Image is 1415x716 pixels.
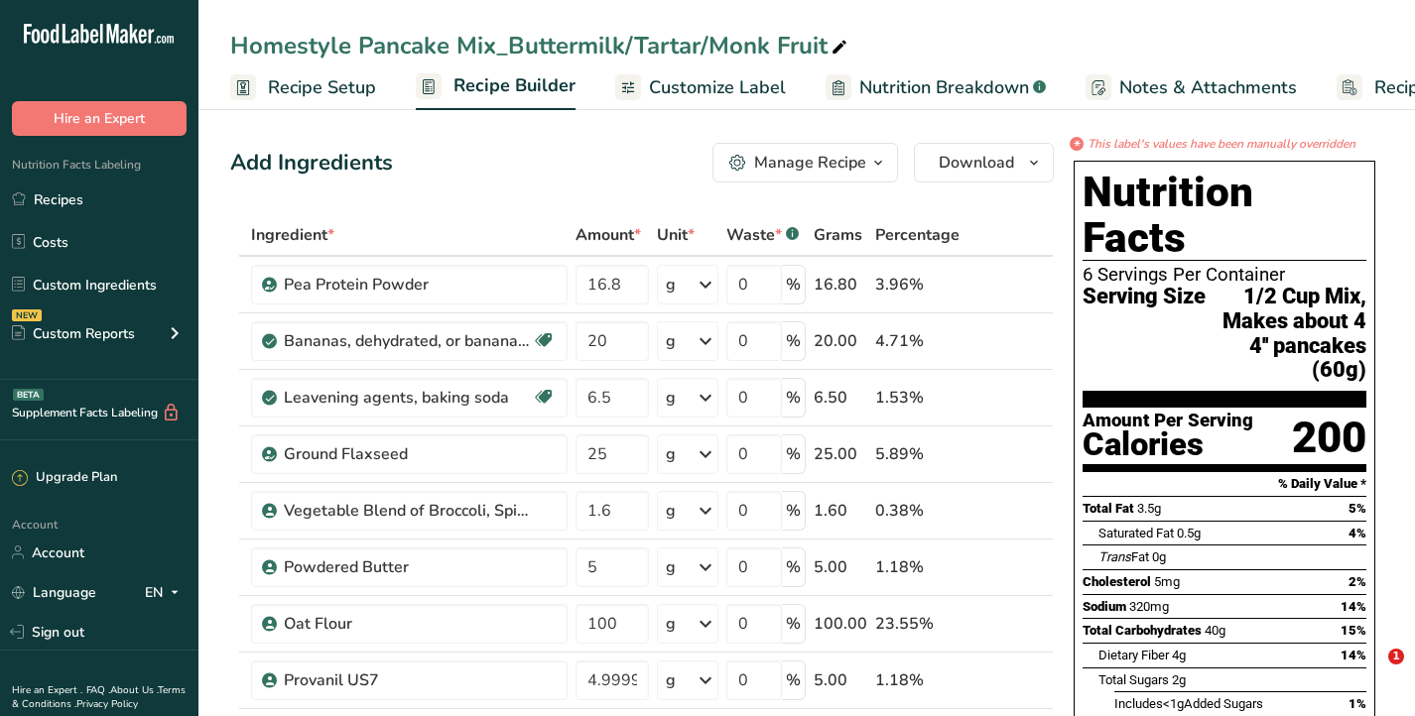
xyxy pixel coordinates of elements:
[666,386,676,410] div: g
[1119,74,1297,101] span: Notes & Attachments
[230,65,376,110] a: Recipe Setup
[814,329,867,353] div: 20.00
[1172,672,1186,687] span: 2g
[657,223,695,247] span: Unit
[1083,285,1206,382] span: Serving Size
[1083,623,1202,638] span: Total Carbohydrates
[875,612,960,636] div: 23.55%
[1349,501,1366,516] span: 5%
[86,683,110,697] a: FAQ .
[666,612,676,636] div: g
[12,575,96,610] a: Language
[1163,696,1184,711] span: <1g
[230,147,393,179] div: Add Ingredients
[1129,599,1169,614] span: 320mg
[666,668,676,692] div: g
[1292,412,1366,464] div: 200
[453,72,576,99] span: Recipe Builder
[814,386,867,410] div: 6.50
[1341,623,1366,638] span: 15%
[1177,526,1201,540] span: 0.5g
[1098,549,1149,564] span: Fat
[1098,549,1131,564] i: Trans
[615,65,786,110] a: Customize Label
[814,612,867,636] div: 100.00
[1172,648,1186,662] span: 4g
[1098,648,1169,662] span: Dietary Fiber
[914,143,1054,182] button: Download
[666,442,676,466] div: g
[1083,599,1126,614] span: Sodium
[1341,599,1366,614] span: 14%
[754,151,866,175] div: Manage Recipe
[284,442,532,466] div: Ground Flaxseed
[284,329,532,353] div: Bananas, dehydrated, or banana powder
[12,468,117,488] div: Upgrade Plan
[712,143,898,182] button: Manage Recipe
[284,273,532,297] div: Pea Protein Powder
[1086,65,1297,110] a: Notes & Attachments
[1152,549,1166,564] span: 0g
[939,151,1014,175] span: Download
[666,555,676,579] div: g
[284,555,532,579] div: Powdered Butter
[875,442,960,466] div: 5.89%
[145,580,187,604] div: EN
[1388,649,1404,664] span: 1
[1088,135,1355,153] i: This label's values have been manually overridden
[1114,696,1263,711] span: Includes Added Sugars
[814,555,867,579] div: 5.00
[814,442,867,466] div: 25.00
[826,65,1046,110] a: Nutrition Breakdown
[875,223,960,247] span: Percentage
[1083,412,1253,430] div: Amount Per Serving
[1341,648,1366,662] span: 14%
[12,309,42,321] div: NEW
[875,555,960,579] div: 1.18%
[230,28,851,63] div: Homestyle Pancake Mix_Buttermilk/Tartar/Monk Fruit
[1098,526,1174,540] span: Saturated Fat
[576,223,641,247] span: Amount
[814,273,867,297] div: 16.80
[814,223,862,247] span: Grams
[1083,472,1366,496] section: % Daily Value *
[1137,501,1161,516] span: 3.5g
[859,74,1029,101] span: Nutrition Breakdown
[1083,265,1366,285] div: 6 Servings Per Container
[814,668,867,692] div: 5.00
[76,697,138,711] a: Privacy Policy
[1083,501,1134,516] span: Total Fat
[12,101,187,136] button: Hire an Expert
[649,74,786,101] span: Customize Label
[1083,574,1151,589] span: Cholesterol
[1348,649,1395,696] iframe: Intercom live chat
[416,63,576,111] a: Recipe Builder
[875,329,960,353] div: 4.71%
[12,683,186,711] a: Terms & Conditions .
[1349,696,1366,711] span: 1%
[666,273,676,297] div: g
[1098,672,1169,687] span: Total Sugars
[1083,170,1366,261] h1: Nutrition Facts
[1349,574,1366,589] span: 2%
[875,668,960,692] div: 1.18%
[1349,526,1366,540] span: 4%
[875,273,960,297] div: 3.96%
[1083,430,1253,459] div: Calories
[875,499,960,523] div: 0.38%
[251,223,334,247] span: Ingredient
[875,386,960,410] div: 1.53%
[1154,574,1180,589] span: 5mg
[666,329,676,353] div: g
[268,74,376,101] span: Recipe Setup
[814,499,867,523] div: 1.60
[284,668,532,692] div: Provanil US7
[726,223,799,247] div: Waste
[1206,285,1366,382] span: 1/2 Cup Mix, Makes about 4 4'' pancakes (60g)
[284,386,532,410] div: Leavening agents, baking soda
[1205,623,1225,638] span: 40g
[12,683,82,697] a: Hire an Expert .
[666,499,676,523] div: g
[13,389,44,401] div: BETA
[284,612,532,636] div: Oat Flour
